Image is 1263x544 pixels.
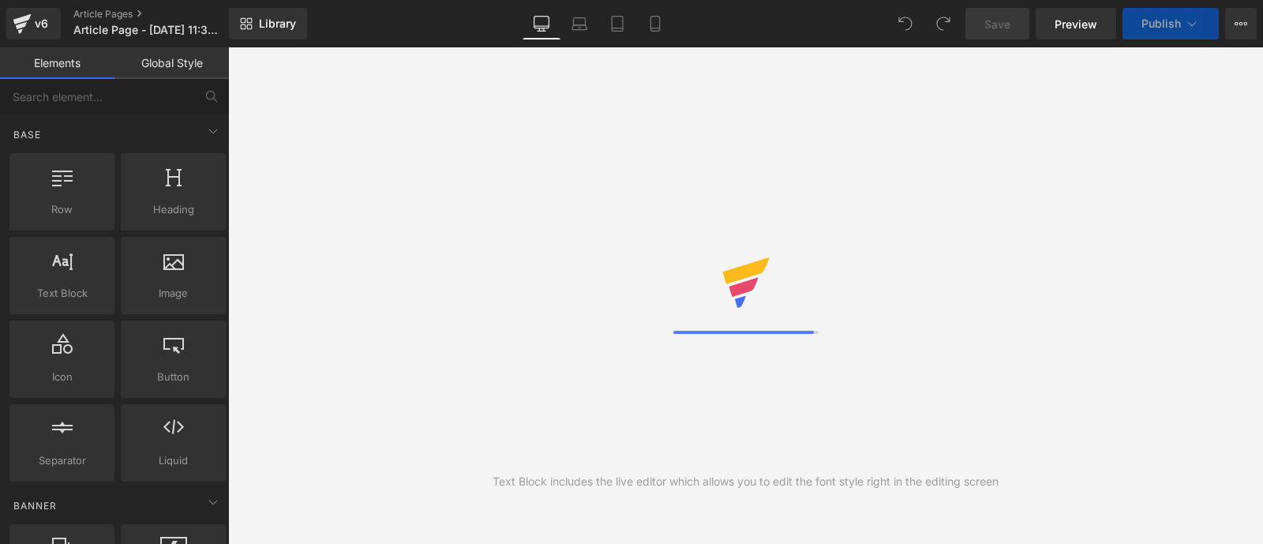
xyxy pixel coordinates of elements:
span: Button [126,369,221,385]
a: Mobile [636,8,674,39]
span: Liquid [126,452,221,469]
a: New Library [229,8,307,39]
a: Preview [1036,8,1116,39]
span: Heading [126,201,221,218]
span: Icon [14,369,110,385]
div: Text Block includes the live editor which allows you to edit the font style right in the editing ... [493,473,999,490]
div: v6 [32,13,51,34]
span: Publish [1141,17,1181,30]
span: Image [126,285,221,302]
a: Tablet [598,8,636,39]
span: Library [259,17,296,31]
a: Global Style [114,47,229,79]
span: Article Page - [DATE] 11:30:10 [73,24,223,36]
span: Base [12,127,43,142]
button: Redo [928,8,959,39]
span: Text Block [14,285,110,302]
span: Save [984,16,1010,32]
a: v6 [6,8,61,39]
button: Undo [890,8,921,39]
span: Row [14,201,110,218]
span: Separator [14,452,110,469]
a: Article Pages [73,8,253,21]
a: Desktop [523,8,560,39]
span: Banner [12,498,58,513]
button: Publish [1122,8,1219,39]
span: Preview [1055,16,1097,32]
a: Laptop [560,8,598,39]
button: More [1225,8,1257,39]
